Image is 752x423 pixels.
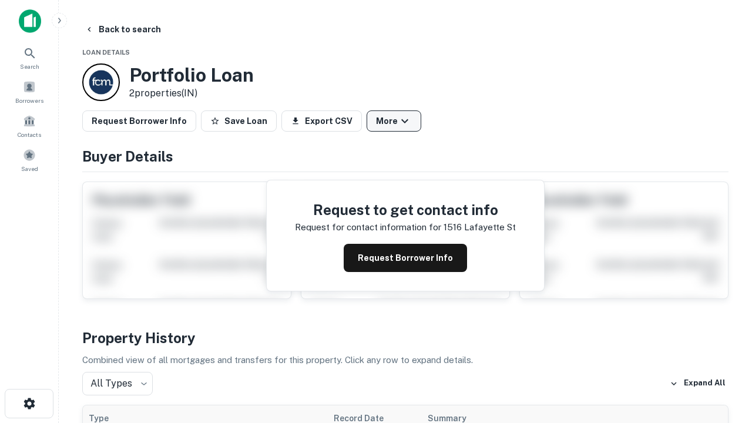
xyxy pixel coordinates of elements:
button: Back to search [80,19,166,40]
h3: Portfolio Loan [129,64,254,86]
button: Request Borrower Info [82,110,196,132]
span: Search [20,62,39,71]
h4: Request to get contact info [295,199,516,220]
a: Contacts [4,110,55,142]
button: Expand All [667,375,728,392]
p: 1516 lafayette st [444,220,516,234]
button: Export CSV [281,110,362,132]
a: Search [4,42,55,73]
button: Save Loan [201,110,277,132]
p: 2 properties (IN) [129,86,254,100]
h4: Property History [82,327,728,348]
a: Borrowers [4,76,55,108]
div: All Types [82,372,153,395]
span: Saved [21,164,38,173]
img: capitalize-icon.png [19,9,41,33]
span: Loan Details [82,49,130,56]
button: Request Borrower Info [344,244,467,272]
span: Borrowers [15,96,43,105]
p: Request for contact information for [295,220,441,234]
button: More [367,110,421,132]
iframe: Chat Widget [693,291,752,348]
span: Contacts [18,130,41,139]
a: Saved [4,144,55,176]
p: Combined view of all mortgages and transfers for this property. Click any row to expand details. [82,353,728,367]
h4: Buyer Details [82,146,728,167]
